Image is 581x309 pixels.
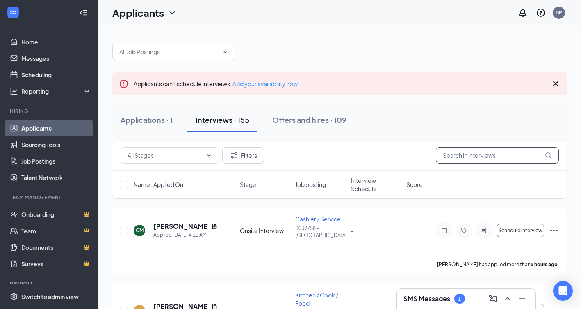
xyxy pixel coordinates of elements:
a: DocumentsCrown [21,239,91,256]
svg: WorkstreamLogo [9,8,17,16]
div: Team Management [10,194,90,201]
a: TeamCrown [21,223,91,239]
a: Job Postings [21,153,91,169]
h3: SMS Messages [403,294,450,303]
svg: Error [119,79,129,89]
a: Talent Network [21,169,91,186]
input: Search in interviews [436,147,559,164]
svg: Analysis [10,87,18,95]
p: [PERSON_NAME] has applied more than . [437,261,559,268]
svg: ActiveChat [478,227,488,234]
input: All Job Postings [119,47,219,56]
button: Filter Filters [222,147,264,164]
p: S039758 - [GEOGRAPHIC_DATA] ... [295,225,346,246]
span: Score [406,180,423,189]
svg: Tag [459,227,469,234]
svg: Collapse [79,9,87,17]
div: CM [136,227,144,234]
a: Applicants [21,120,91,136]
svg: Settings [10,293,18,301]
svg: Filter [229,150,239,160]
a: Sourcing Tools [21,136,91,153]
span: Name · Applied On [134,180,183,189]
div: Open Intercom Messenger [553,281,573,301]
span: Interview Schedule [351,176,401,193]
span: Applicants can't schedule interviews. [134,80,298,88]
a: Scheduling [21,67,91,83]
div: Applications · 1 [121,115,173,125]
svg: ChevronDown [205,152,212,159]
div: Reporting [21,87,92,95]
span: Schedule interview [498,228,542,233]
div: Hiring [10,108,90,115]
div: 1 [458,295,461,302]
div: Offers and hires · 109 [272,115,346,125]
b: 5 hours ago [531,261,558,267]
svg: Note [439,227,449,234]
svg: QuestionInfo [536,8,546,18]
span: Job posting [295,180,326,189]
svg: ComposeMessage [488,294,498,304]
span: Kitchen / Cook / Food [295,291,338,307]
div: BP [556,9,562,16]
a: Add your availability now [232,80,298,88]
a: Home [21,34,91,50]
svg: Ellipses [549,226,559,235]
span: Stage [240,180,256,189]
svg: ChevronDown [167,8,177,18]
div: Payroll [10,280,90,287]
svg: Minimize [517,294,527,304]
span: - [351,227,354,234]
svg: Notifications [518,8,528,18]
button: Minimize [516,292,529,305]
svg: MagnifyingGlass [545,152,551,159]
div: Switch to admin view [21,293,79,301]
svg: ChevronUp [503,294,513,304]
button: Schedule interview [497,224,544,237]
a: SurveysCrown [21,256,91,272]
svg: ChevronDown [222,48,228,55]
span: Cashier / Service [295,215,341,223]
div: Onsite Interview [240,226,290,235]
a: OnboardingCrown [21,206,91,223]
div: Interviews · 155 [196,115,249,125]
a: Messages [21,50,91,67]
button: ComposeMessage [486,292,499,305]
div: Applied [DATE] 4:11 AM [153,231,218,239]
svg: Cross [551,79,560,89]
input: All Stages [128,151,202,160]
svg: Document [211,223,218,230]
button: ChevronUp [501,292,514,305]
h5: [PERSON_NAME] [153,222,208,231]
h1: Applicants [112,6,164,20]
